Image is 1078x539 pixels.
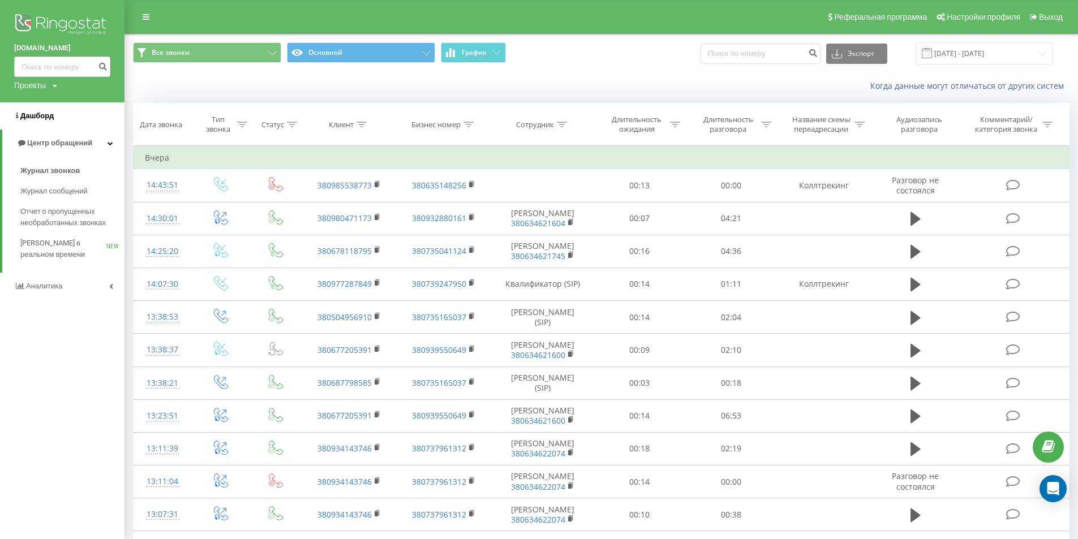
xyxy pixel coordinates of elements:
[870,80,1070,91] a: Когда данные могут отличаться от других систем
[317,344,372,355] a: 380677205391
[511,350,565,360] a: 380634621600
[412,312,466,322] a: 380735165037
[594,498,685,531] td: 00:10
[317,443,372,454] a: 380934143746
[412,377,466,388] a: 380735165037
[20,206,119,228] span: Отчет о пропущенных необработанных звонках
[511,514,565,525] a: 380634622074
[412,443,466,454] a: 380737961312
[140,120,182,130] div: Дата звонка
[685,399,776,432] td: 06:53
[14,42,110,54] a: [DOMAIN_NAME]
[511,251,565,261] a: 380634621745
[594,169,685,202] td: 00:13
[145,306,181,328] div: 13:38:53
[462,49,487,57] span: График
[317,476,372,487] a: 380934143746
[701,44,821,64] input: Поиск по номеру
[20,201,124,233] a: Отчет о пропущенных необработанных звонках
[511,481,565,492] a: 380634622074
[145,503,181,525] div: 13:07:31
[412,509,466,520] a: 380737961312
[411,120,461,130] div: Бизнес номер
[947,12,1020,21] span: Настройки профиля
[491,235,594,268] td: [PERSON_NAME]
[491,366,594,399] td: [PERSON_NAME] (SIP)
[698,115,758,134] div: Длительность разговора
[152,48,190,57] span: Все звонки
[685,498,776,531] td: 00:38
[594,432,685,465] td: 00:18
[202,115,234,134] div: Тип звонка
[594,235,685,268] td: 00:16
[412,180,466,191] a: 380635148256
[27,139,92,147] span: Центр обращений
[145,405,181,427] div: 13:23:51
[685,334,776,366] td: 02:10
[317,245,372,256] a: 380678118795
[973,115,1040,134] div: Комментарий/категория звонка
[412,410,466,421] a: 380939550649
[511,415,565,426] a: 380634621600
[685,268,776,300] td: 01:11
[685,432,776,465] td: 02:19
[20,186,87,197] span: Журнал сообщений
[20,238,106,260] span: [PERSON_NAME] в реальном времени
[834,12,927,21] span: Реферальная программа
[412,245,466,256] a: 380735041124
[685,169,776,202] td: 00:00
[594,366,685,399] td: 00:03
[791,115,852,134] div: Название схемы переадресации
[412,278,466,289] a: 380739247950
[882,115,956,134] div: Аудиозапись разговора
[145,240,181,262] div: 14:25:20
[892,175,939,196] span: Разговор не состоялся
[491,465,594,498] td: [PERSON_NAME]
[826,44,887,64] button: Экспорт
[685,301,776,334] td: 02:04
[145,372,181,394] div: 13:38:21
[145,339,181,361] div: 13:38:37
[329,120,354,130] div: Клиент
[594,301,685,334] td: 00:14
[412,213,466,223] a: 380932880161
[145,208,181,230] div: 14:30:01
[594,268,685,300] td: 00:14
[317,278,372,289] a: 380977287849
[261,120,284,130] div: Статус
[491,301,594,334] td: [PERSON_NAME] (SIP)
[412,476,466,487] a: 380737961312
[20,181,124,201] a: Журнал сообщений
[317,180,372,191] a: 380985538773
[145,174,181,196] div: 14:43:51
[491,432,594,465] td: [PERSON_NAME]
[491,202,594,235] td: [PERSON_NAME]
[1040,475,1067,502] div: Open Intercom Messenger
[317,509,372,520] a: 380934143746
[14,11,110,40] img: Ringostat logo
[594,399,685,432] td: 00:14
[317,213,372,223] a: 380980471173
[145,438,181,460] div: 13:11:39
[133,42,281,63] button: Все звонки
[317,410,372,421] a: 380677205391
[491,268,594,300] td: Квалификатор (SIP)
[20,233,124,265] a: [PERSON_NAME] в реальном времениNEW
[441,42,506,63] button: График
[317,377,372,388] a: 380687798585
[607,115,667,134] div: Длительность ожидания
[317,312,372,322] a: 380504956910
[20,111,54,120] span: Дашборд
[594,465,685,498] td: 00:14
[685,202,776,235] td: 04:21
[491,498,594,531] td: [PERSON_NAME]
[20,165,80,176] span: Журнал звонков
[491,399,594,432] td: [PERSON_NAME]
[776,169,871,202] td: Коллтрекинг
[511,218,565,228] a: 380634621604
[2,130,124,157] a: Центр обращений
[14,57,110,77] input: Поиск по номеру
[685,465,776,498] td: 00:00
[412,344,466,355] a: 380939550649
[14,80,46,91] div: Проекты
